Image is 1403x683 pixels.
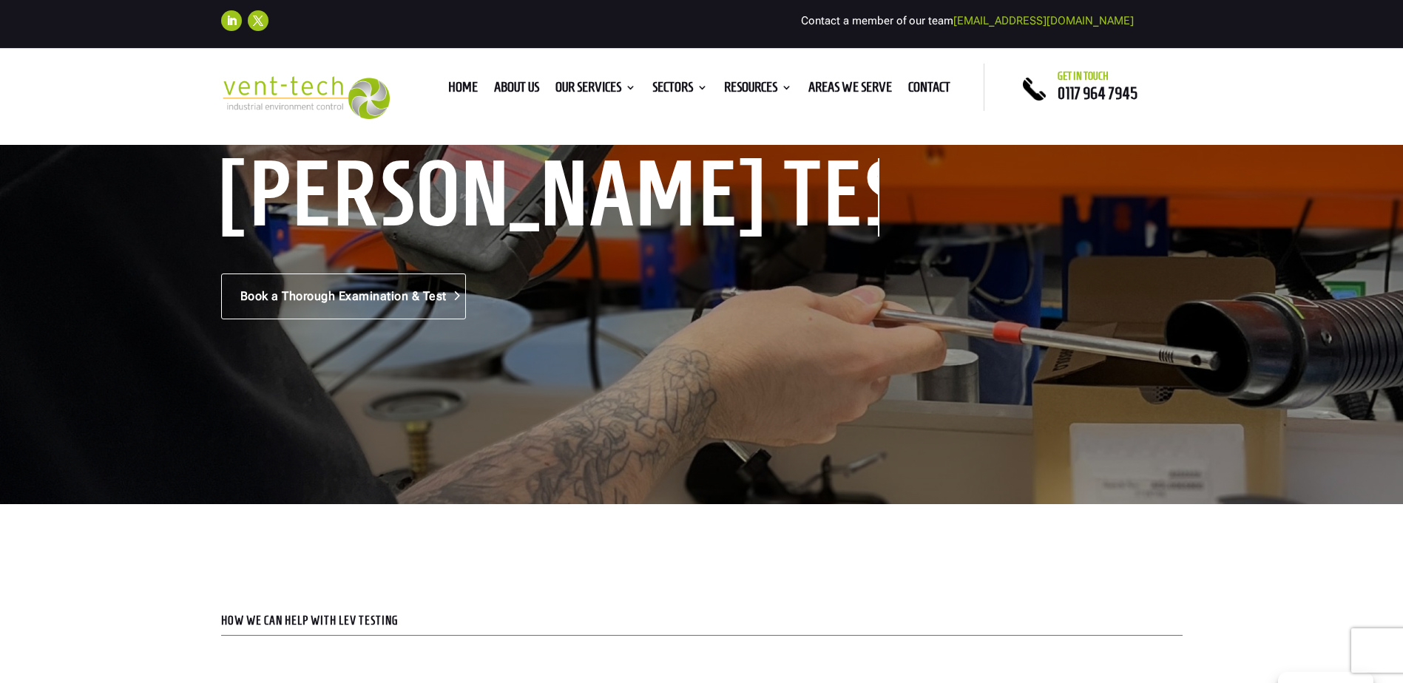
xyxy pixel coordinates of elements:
[1058,84,1137,102] a: 0117 964 7945
[221,10,242,31] a: Follow on LinkedIn
[494,82,539,98] a: About us
[953,14,1134,27] a: [EMAIL_ADDRESS][DOMAIN_NAME]
[221,615,1183,627] p: HOW WE CAN HELP WITH LEV TESTING
[221,158,879,237] h1: [PERSON_NAME] Testing
[908,82,950,98] a: Contact
[221,273,466,319] a: Book a Thorough Examination & Test
[1058,70,1109,82] span: Get in touch
[801,14,1134,27] span: Contact a member of our team
[724,82,792,98] a: Resources
[448,82,478,98] a: Home
[555,82,636,98] a: Our Services
[808,82,892,98] a: Areas We Serve
[248,10,268,31] a: Follow on X
[221,76,391,120] img: 2023-09-27T08_35_16.549ZVENT-TECH---Clear-background
[652,82,708,98] a: Sectors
